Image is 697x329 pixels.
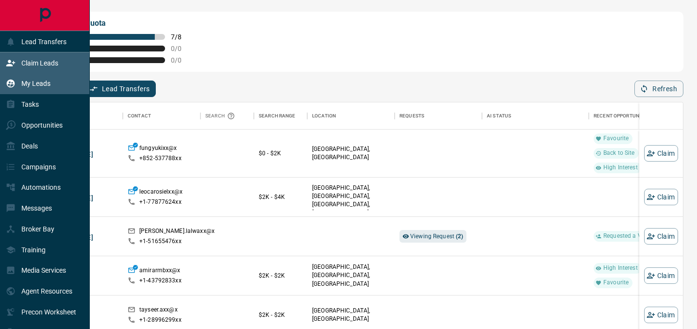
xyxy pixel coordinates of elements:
[482,102,589,130] div: AI Status
[139,188,183,198] p: leocarosielxx@x
[259,193,302,201] p: $2K - $4K
[171,33,192,41] span: 7 / 8
[139,227,215,237] p: [PERSON_NAME].lalwaxx@x
[312,307,390,323] p: [GEOGRAPHIC_DATA], [GEOGRAPHIC_DATA]
[589,102,686,130] div: Recent Opportunities (30d)
[35,102,123,130] div: Name
[139,154,182,163] p: +852- 537788xx
[259,311,302,319] p: $2K - $2K
[205,102,237,130] div: Search
[395,102,482,130] div: Requests
[312,102,336,130] div: Location
[139,266,181,277] p: amirarmbxx@x
[644,228,678,245] button: Claim
[644,267,678,284] button: Claim
[399,230,466,243] div: Viewing Request (2)
[139,277,182,285] p: +1- 43792833xx
[52,17,192,29] p: My Daily Quota
[634,81,683,97] button: Refresh
[487,102,511,130] div: AI Status
[456,233,463,240] strong: ( 2 )
[139,316,182,324] p: +1- 28996299xx
[312,263,390,288] p: [GEOGRAPHIC_DATA], [GEOGRAPHIC_DATA], [GEOGRAPHIC_DATA]
[139,306,178,316] p: tayseer.axx@x
[644,307,678,323] button: Claim
[254,102,307,130] div: Search Range
[307,102,395,130] div: Location
[599,279,632,287] span: Favourite
[312,184,390,217] p: [GEOGRAPHIC_DATA], [GEOGRAPHIC_DATA], [GEOGRAPHIC_DATA], [GEOGRAPHIC_DATA]
[599,264,642,272] span: High Interest
[599,149,639,157] span: Back to Site
[123,102,200,130] div: Contact
[644,189,678,205] button: Claim
[171,56,192,64] span: 0 / 0
[599,232,663,240] span: Requested a Viewing
[259,102,296,130] div: Search Range
[599,164,642,172] span: High Interest
[599,134,632,143] span: Favourite
[139,198,182,206] p: +1- 77877624xx
[139,237,182,246] p: +1- 51655476xx
[312,145,390,162] p: [GEOGRAPHIC_DATA], [GEOGRAPHIC_DATA]
[644,145,678,162] button: Claim
[259,271,302,280] p: $2K - $2K
[171,45,192,52] span: 0 / 0
[399,102,424,130] div: Requests
[594,102,665,130] div: Recent Opportunities (30d)
[410,233,464,240] span: Viewing Request
[84,81,156,97] button: Lead Transfers
[128,102,151,130] div: Contact
[139,144,177,154] p: fungyukixx@x
[259,149,302,158] p: $0 - $2K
